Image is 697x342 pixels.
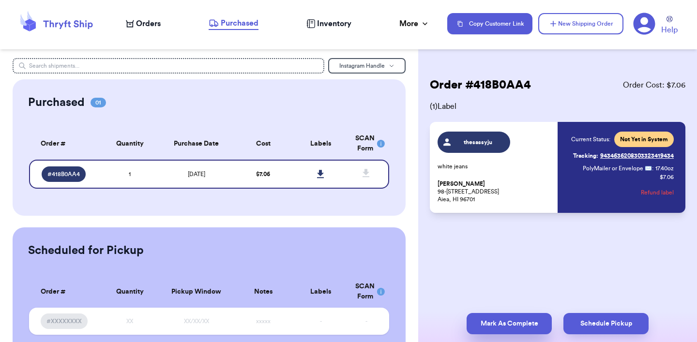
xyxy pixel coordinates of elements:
span: XX [126,318,133,324]
th: Order # [29,276,101,308]
th: Labels [292,276,349,308]
span: Current Status: [571,135,610,143]
th: Quantity [101,276,159,308]
button: Schedule Pickup [563,313,649,334]
span: Not Yet in System [620,135,668,143]
span: [PERSON_NAME] [438,180,485,188]
div: More [399,18,430,30]
span: - [320,318,322,324]
span: Orders [136,18,161,30]
p: 98-[STREET_ADDRESS] Aiea, HI 96701 [438,180,552,203]
span: xxxxx [256,318,271,324]
span: PolyMailer or Envelope ✉️ [583,165,652,171]
span: 1 [129,171,131,177]
span: [DATE] [188,171,205,177]
th: Order # [29,128,101,160]
a: Inventory [306,18,351,30]
button: Copy Customer Link [447,13,532,34]
div: SCAN Form [355,134,378,154]
a: Orders [126,18,161,30]
th: Cost [234,128,292,160]
th: Quantity [101,128,159,160]
span: #XXXXXXXX [46,317,82,325]
th: Notes [234,276,292,308]
button: New Shipping Order [538,13,623,34]
span: Purchased [221,17,258,29]
th: Pickup Window [159,276,234,308]
p: $ 7.06 [660,173,674,181]
span: $ 7.06 [256,171,270,177]
span: Order Cost: $ 7.06 [623,79,685,91]
a: Purchased [209,17,258,30]
a: Help [661,16,678,36]
p: white jeans [438,163,552,170]
h2: Purchased [28,95,85,110]
span: Tracking: [573,152,598,160]
a: Tracking:9434636208303323419434 [573,148,674,164]
th: Purchase Date [159,128,234,160]
span: 17.40 oz [655,164,674,172]
span: ( 1 ) Label [430,101,685,112]
span: XX/XX/XX [184,318,209,324]
span: - [365,318,367,324]
button: Mark As Complete [467,313,552,334]
input: Search shipments... [13,58,324,74]
span: Instagram Handle [339,63,385,69]
span: 01 [91,98,106,107]
button: Refund label [641,182,674,203]
th: Labels [292,128,349,160]
h2: Scheduled for Pickup [28,243,144,258]
button: Instagram Handle [328,58,406,74]
span: # 418B0AA4 [47,170,80,178]
span: Inventory [317,18,351,30]
span: thesassyju [455,138,501,146]
div: SCAN Form [355,282,378,302]
h2: Order # 418B0AA4 [430,77,531,93]
span: : [652,164,653,172]
span: Help [661,24,678,36]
